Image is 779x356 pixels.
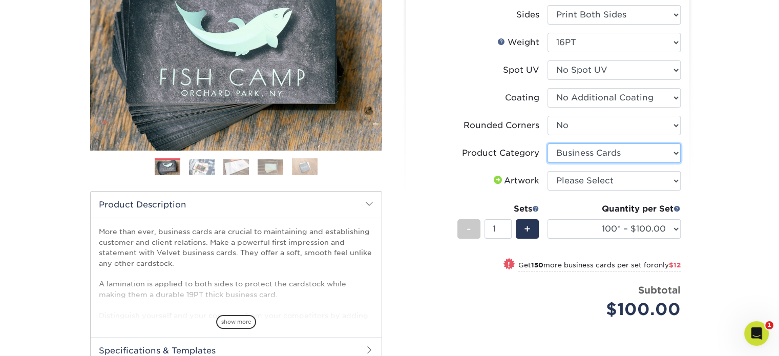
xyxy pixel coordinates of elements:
iframe: Intercom live chat [744,321,769,346]
span: + [524,221,531,237]
img: Business Cards 05 [292,158,318,176]
span: - [467,221,471,237]
div: Weight [497,36,539,49]
img: Business Cards 01 [155,155,180,180]
span: ! [508,259,510,270]
img: Business Cards 03 [223,159,249,175]
div: Spot UV [503,64,539,76]
div: Artwork [492,175,539,187]
div: Product Category [462,147,539,159]
div: Sides [516,9,539,21]
div: Quantity per Set [548,203,681,215]
span: $12 [669,261,681,269]
span: only [654,261,681,269]
img: Business Cards 04 [258,159,283,175]
div: Rounded Corners [464,119,539,132]
h2: Product Description [91,192,382,218]
span: 1 [765,321,773,329]
div: Sets [457,203,539,215]
strong: 150 [531,261,543,269]
small: Get more business cards per set for [518,261,681,271]
strong: Subtotal [638,284,681,296]
img: Business Cards 02 [189,159,215,175]
span: show more [216,315,256,329]
div: Coating [505,92,539,104]
div: $100.00 [555,297,681,322]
